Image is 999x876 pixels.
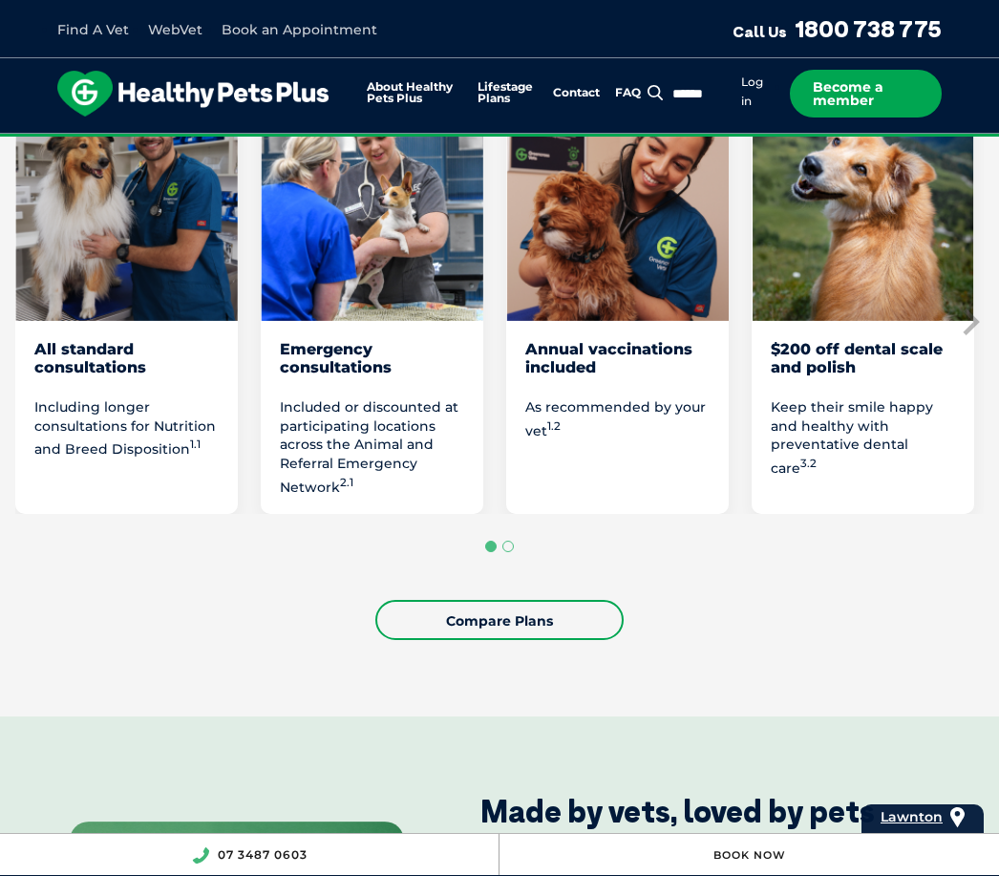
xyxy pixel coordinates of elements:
[733,14,942,43] a: Call Us1800 738 775
[34,398,219,459] p: Including longer consultations for Nutrition and Breed Disposition
[525,340,710,395] div: Annual vaccinations included
[57,21,129,38] a: Find A Vet
[771,340,955,395] div: $200 off dental scale and polish
[340,476,353,489] sup: 2.1
[881,804,943,830] a: Lawnton
[34,340,219,395] div: All standard consultations
[950,807,965,828] img: location_pin.svg
[15,538,984,555] ul: Select a slide to show
[57,71,329,117] img: hpp-logo
[148,21,202,38] a: WebVet
[733,22,787,41] span: Call Us
[190,438,201,451] sup: 1.1
[485,541,497,552] button: Go to page 1
[222,21,377,38] a: Book an Appointment
[478,81,538,105] a: Lifestage Plans
[143,134,857,151] span: Proactive, preventative wellness program designed to keep your pet healthier and happier for longer
[881,808,943,825] span: Lawnton
[790,70,942,118] a: Become a member
[261,82,483,514] li: 2 of 8
[367,81,462,105] a: About Healthy Pets Plus
[375,600,624,640] a: Compare Plans
[218,847,308,862] a: 07 3487 0603
[192,847,209,864] img: location_phone.svg
[502,541,514,552] button: Go to page 2
[800,457,817,470] sup: 3.2
[741,75,763,109] a: Log in
[480,793,875,829] div: Made by vets, loved by pets
[553,87,600,99] a: Contact
[547,419,561,433] sup: 1.2
[15,82,238,514] li: 1 of 8
[752,82,974,514] li: 4 of 8
[525,398,710,440] p: As recommended by your vet
[713,848,786,862] a: Book Now
[615,87,641,99] a: FAQ
[771,398,955,478] p: Keep their smile happy and healthy with preventative dental care
[280,398,464,497] p: Included or discounted at participating locations across the Animal and Referral Emergency Network
[955,308,984,336] button: Next slide
[644,83,668,102] button: Search
[506,82,729,514] li: 3 of 8
[280,340,464,395] div: Emergency consultations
